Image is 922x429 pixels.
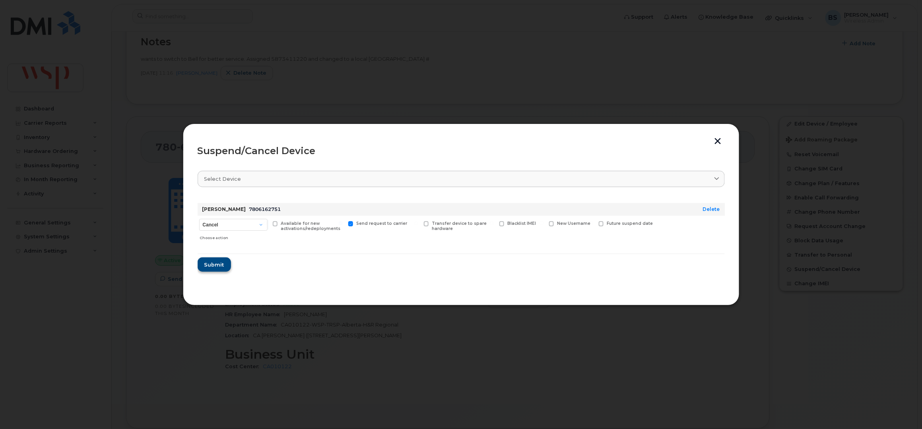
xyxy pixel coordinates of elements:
[557,221,590,226] span: New Username
[507,221,536,226] span: Blacklist IMEI
[198,146,725,156] div: Suspend/Cancel Device
[202,206,246,212] strong: [PERSON_NAME]
[204,261,224,269] span: Submit
[249,206,281,212] span: 7806162751
[703,206,720,212] a: Delete
[198,171,725,187] a: Select device
[414,221,418,225] input: Transfer device to spare hardware
[607,221,653,226] span: Future suspend date
[589,221,593,225] input: Future suspend date
[432,221,487,231] span: Transfer device to spare hardware
[281,221,340,231] span: Available for new activations/redeployments
[204,175,241,183] span: Select device
[198,257,231,272] button: Submit
[490,221,494,225] input: Blacklist IMEI
[339,221,343,225] input: Send request to carrier
[356,221,407,226] span: Send request to carrier
[200,232,267,241] div: Choose action
[540,221,543,225] input: New Username
[263,221,267,225] input: Available for new activations/redeployments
